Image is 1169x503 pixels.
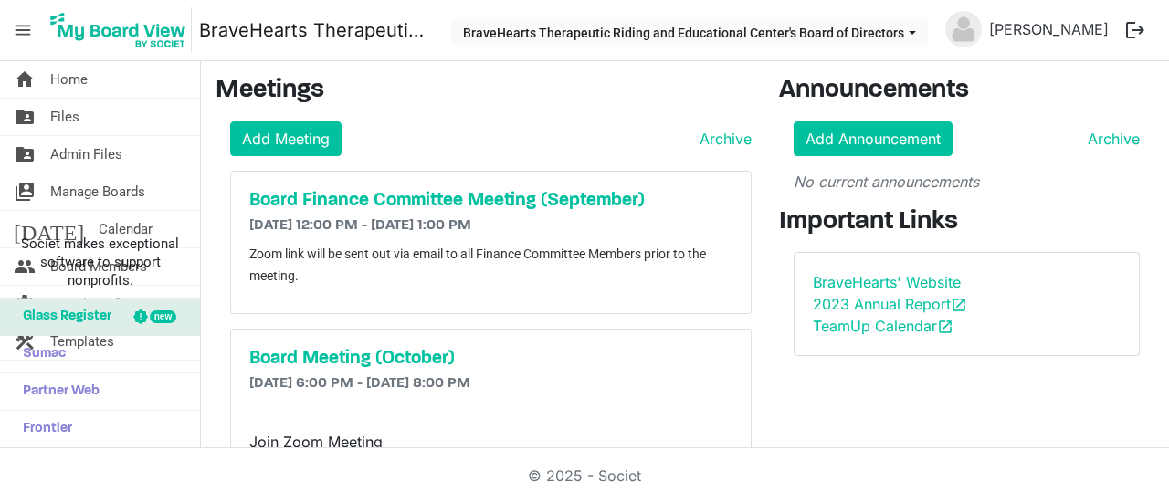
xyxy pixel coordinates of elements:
[14,173,36,210] span: switch_account
[982,11,1116,47] a: [PERSON_NAME]
[45,7,192,53] img: My Board View Logo
[779,207,1154,238] h3: Important Links
[813,317,953,335] a: TeamUp Calendaropen_in_new
[5,13,40,47] span: menu
[1080,128,1140,150] a: Archive
[230,121,342,156] a: Add Meeting
[249,190,732,212] a: Board Finance Committee Meeting (September)
[8,235,192,289] span: Societ makes exceptional software to support nonprofits.
[692,128,752,150] a: Archive
[794,171,1140,193] p: No current announcements
[249,217,732,235] h6: [DATE] 12:00 PM - [DATE] 1:00 PM
[45,7,199,53] a: My Board View Logo
[50,61,88,98] span: Home
[216,76,752,107] h3: Meetings
[99,211,153,247] span: Calendar
[945,11,982,47] img: no-profile-picture.svg
[794,121,953,156] a: Add Announcement
[249,348,732,370] a: Board Meeting (October)
[813,295,967,313] a: 2023 Annual Reportopen_in_new
[813,273,961,291] a: BraveHearts' Website
[14,99,36,135] span: folder_shared
[50,173,145,210] span: Manage Boards
[528,466,641,485] a: © 2025 - Societ
[249,375,732,393] h6: [DATE] 6:00 PM - [DATE] 8:00 PM
[50,99,79,135] span: Files
[14,61,36,98] span: home
[14,373,100,410] span: Partner Web
[249,431,732,453] p: Join Zoom Meeting
[14,299,111,335] span: Glass Register
[50,136,122,173] span: Admin Files
[150,310,176,323] div: new
[451,19,928,45] button: BraveHearts Therapeutic Riding and Educational Center's Board of Directors dropdownbutton
[14,336,66,372] span: Sumac
[937,319,953,335] span: open_in_new
[1116,11,1154,49] button: logout
[951,297,967,313] span: open_in_new
[14,136,36,173] span: folder_shared
[779,76,1154,107] h3: Announcements
[14,411,72,447] span: Frontier
[199,12,433,48] a: BraveHearts Therapeutic Riding and Educational Center's Board of Directors
[14,211,84,247] span: [DATE]
[249,246,706,283] span: Zoom link will be sent out via email to all Finance Committee Members prior to the meeting.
